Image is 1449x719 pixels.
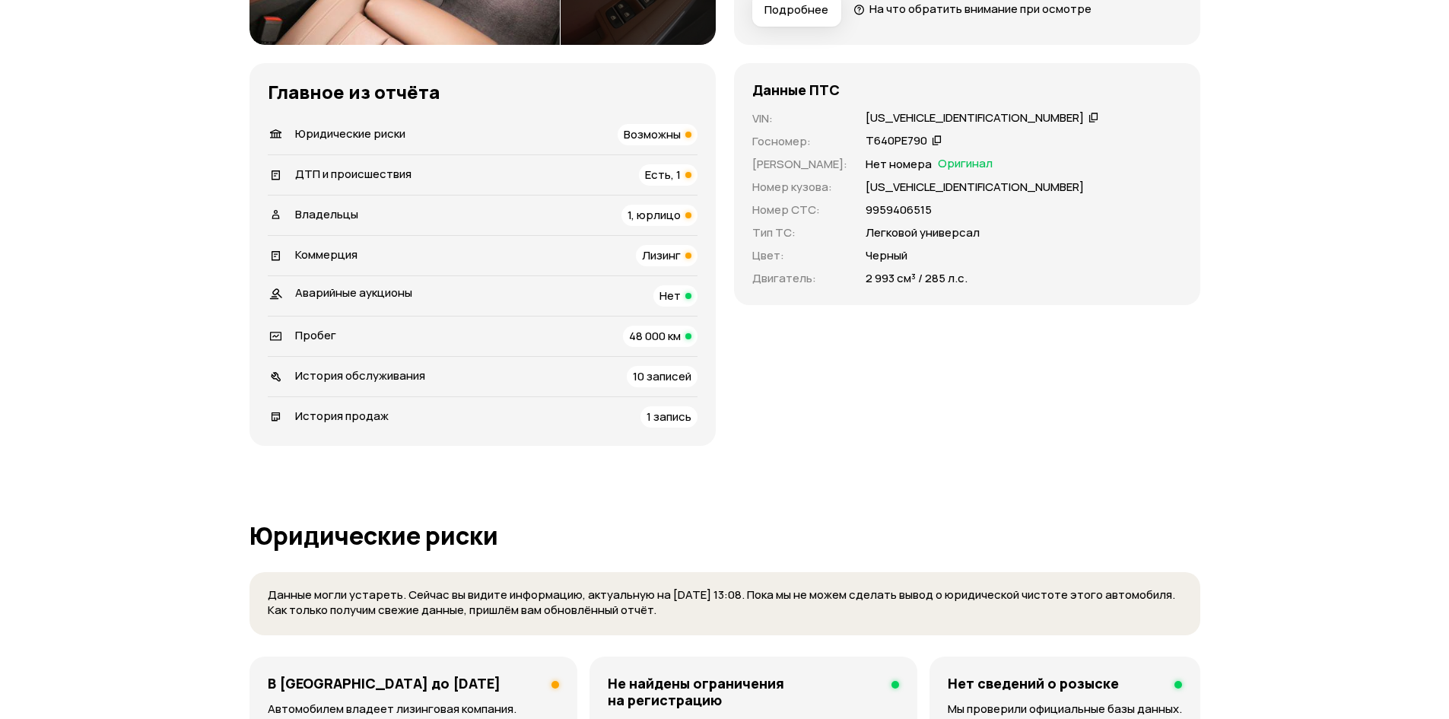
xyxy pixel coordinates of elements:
h4: Нет сведений о розыске [948,675,1119,692]
span: 48 000 км [629,328,681,344]
p: VIN : [752,110,847,127]
span: Пробег [295,327,336,343]
span: Есть, 1 [645,167,681,183]
span: Подробнее [764,2,828,17]
a: На что обратить внимание при осмотре [853,1,1092,17]
p: Цвет : [752,247,847,264]
span: Юридические риски [295,126,405,142]
span: 1, юрлицо [628,207,681,223]
p: Нет номера [866,156,932,173]
p: Мы проверили официальные базы данных. [948,701,1182,717]
span: Коммерция [295,247,357,262]
p: Тип ТС : [752,224,847,241]
h4: В [GEOGRAPHIC_DATA] до [DATE] [268,675,500,692]
h3: Главное из отчёта [268,81,697,103]
p: Госномер : [752,133,847,150]
p: Двигатель : [752,270,847,287]
span: Оригинал [938,156,993,173]
span: История обслуживания [295,367,425,383]
span: На что обратить внимание при осмотре [869,1,1092,17]
p: [US_VEHICLE_IDENTIFICATION_NUMBER] [866,179,1084,196]
span: Аварийные аукционы [295,285,412,301]
h1: Юридические риски [249,522,1200,549]
h4: Не найдены ограничения на регистрацию [608,675,879,708]
h4: Данные ПТС [752,81,840,98]
span: 10 записей [633,368,691,384]
p: Номер кузова : [752,179,847,196]
p: 9959406515 [866,202,932,218]
div: [US_VEHICLE_IDENTIFICATION_NUMBER] [866,110,1084,126]
p: Данные могли устареть. Сейчас вы видите информацию, актуальную на [DATE] 13:08. Пока мы не можем ... [268,587,1182,619]
span: Владельцы [295,206,358,222]
span: История продаж [295,408,389,424]
span: 1 запись [647,409,691,425]
p: Легковой универсал [866,224,980,241]
span: Нет [659,288,681,304]
p: 2 993 см³ / 285 л.с. [866,270,968,287]
p: [PERSON_NAME] : [752,156,847,173]
span: Лизинг [642,247,681,263]
div: Т640РЕ790 [866,133,927,149]
p: Черный [866,247,907,264]
p: Номер СТС : [752,202,847,218]
span: Возможны [624,126,681,142]
span: ДТП и происшествия [295,166,412,182]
